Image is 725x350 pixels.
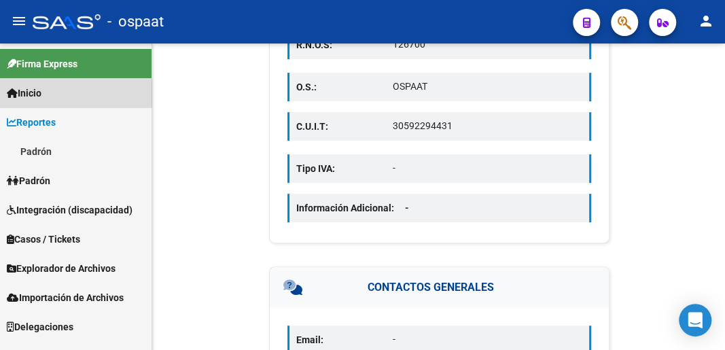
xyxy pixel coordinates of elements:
mat-icon: menu [11,13,27,29]
mat-icon: person [698,13,714,29]
span: Explorador de Archivos [7,261,116,276]
span: Casos / Tickets [7,232,80,247]
p: Información Adicional: [296,200,420,215]
span: Inicio [7,86,41,101]
p: OSPAAT [393,80,582,94]
p: - [393,161,582,175]
span: - ospaat [107,7,164,37]
span: Integración (discapacidad) [7,203,132,217]
p: 30592294431 [393,119,582,133]
span: Importación de Archivos [7,290,124,305]
p: O.S.: [296,80,393,94]
p: Tipo IVA: [296,161,393,176]
p: Email: [296,332,393,347]
h3: CONTACTOS GENERALES [270,267,609,308]
p: - [393,332,582,347]
span: Firma Express [7,56,77,71]
span: Padrón [7,173,50,188]
span: - [405,203,409,213]
p: 126700 [393,37,582,52]
p: R.N.O.S: [296,37,393,52]
span: Reportes [7,115,56,130]
div: Open Intercom Messenger [679,304,711,336]
p: C.U.I.T: [296,119,393,134]
span: Delegaciones [7,319,73,334]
